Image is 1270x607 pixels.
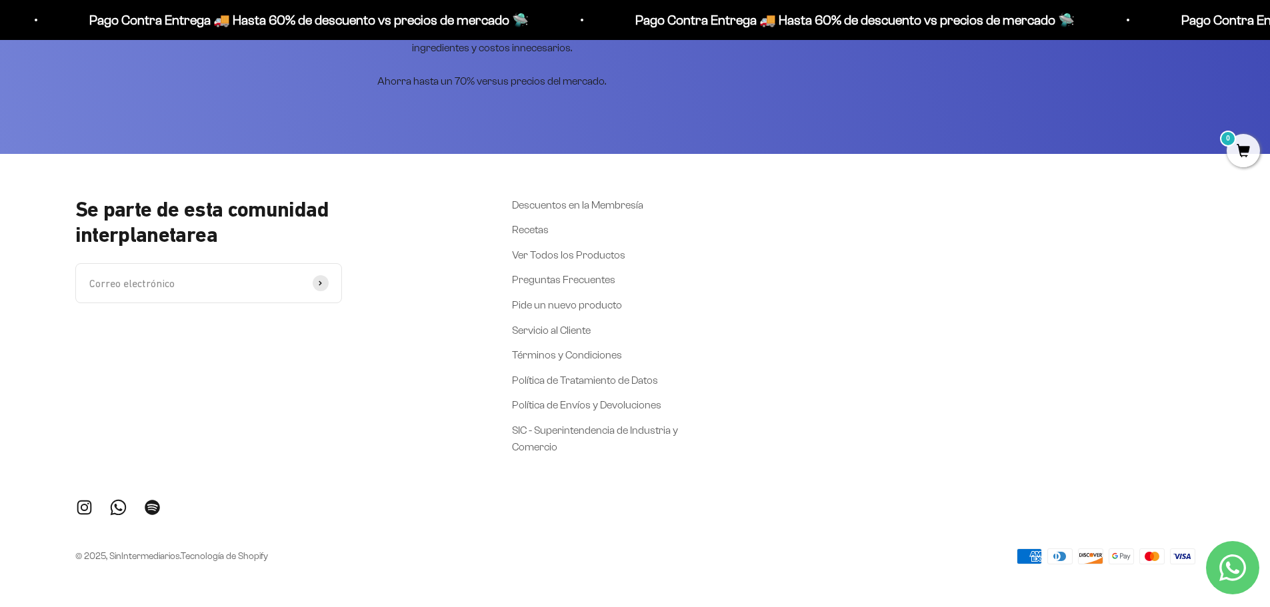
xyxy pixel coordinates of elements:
a: Descuentos en la Membresía [512,197,643,214]
a: Política de Envíos y Devoluciones [512,396,661,414]
p: Ahorra hasta un 70% versus precios del mercado. [362,73,622,90]
a: Tecnología de Shopify [181,551,268,561]
mark: 0 [1220,131,1236,147]
a: Términos y Condiciones [512,346,622,364]
a: 0 [1227,145,1260,159]
p: Pago Contra Entrega 🚚 Hasta 60% de descuento vs precios de mercado 🛸 [88,9,527,31]
a: Síguenos en WhatsApp [109,498,127,516]
a: Política de Tratamiento de Datos [512,372,658,389]
a: Pide un nuevo producto [512,297,622,314]
a: Ver Todos los Productos [512,247,625,264]
a: Síguenos en Instagram [75,498,93,516]
a: Síguenos en Spotify [143,498,161,516]
a: Preguntas Frecuentes [512,271,615,289]
p: © 2025, SinIntermediarios. [75,549,268,564]
p: Se parte de esta comunidad interplanetarea [75,197,449,248]
p: Pago Contra Entrega 🚚 Hasta 60% de descuento vs precios de mercado 🛸 [634,9,1073,31]
a: SIC - Superintendencia de Industria y Comercio [512,422,679,456]
a: Recetas [512,221,549,239]
a: Servicio al Cliente [512,322,591,339]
